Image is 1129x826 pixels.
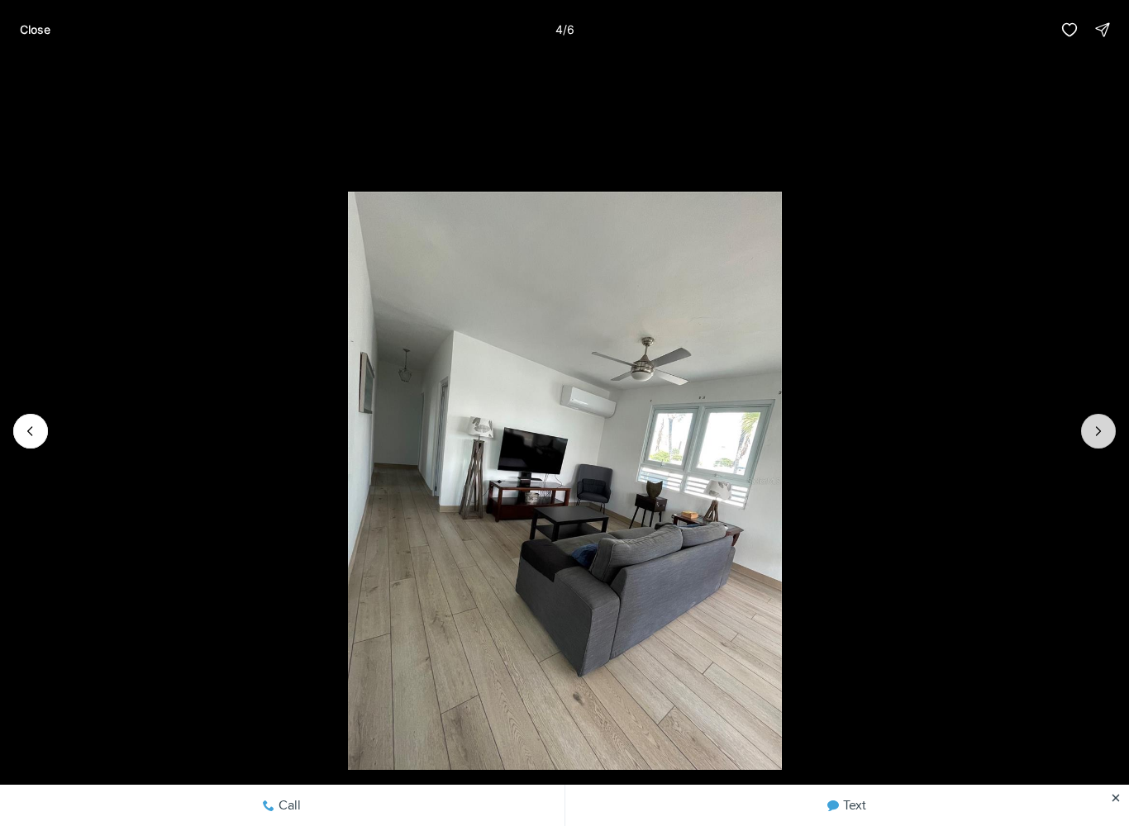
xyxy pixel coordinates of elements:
button: Close [10,13,60,46]
p: 4 / 6 [555,22,574,36]
button: Previous slide [13,414,48,449]
button: Next slide [1081,414,1116,449]
p: Close [20,23,50,36]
